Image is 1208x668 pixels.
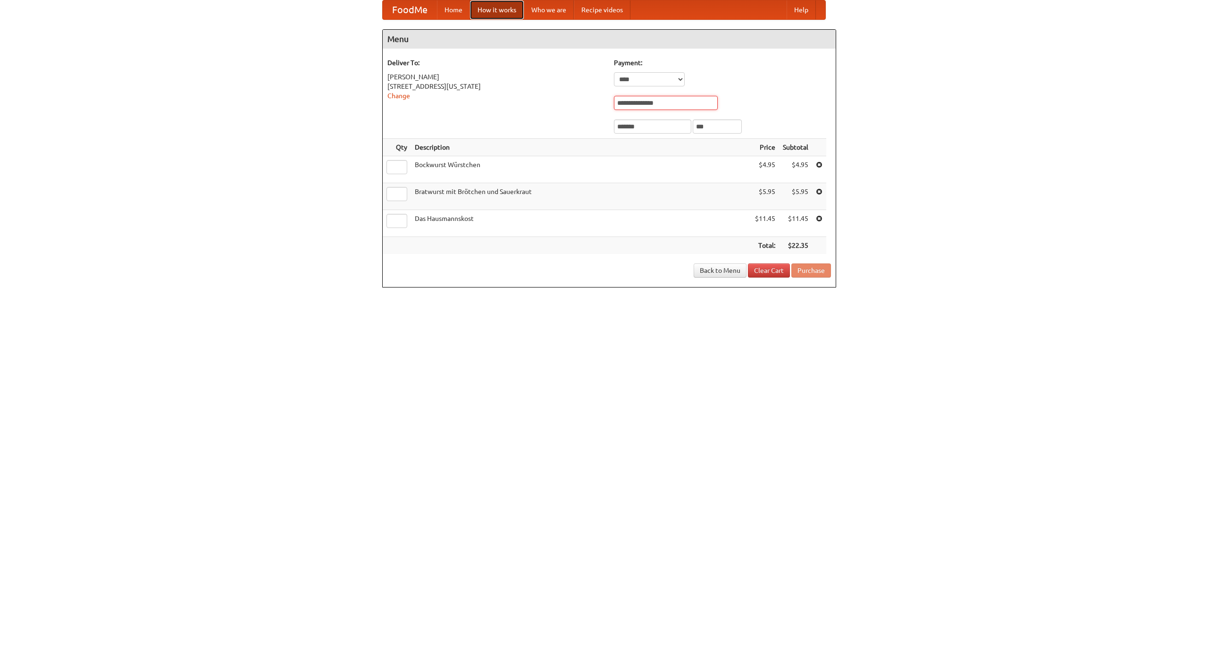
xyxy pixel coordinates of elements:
[574,0,630,19] a: Recipe videos
[751,139,779,156] th: Price
[383,139,411,156] th: Qty
[387,72,604,82] div: [PERSON_NAME]
[779,156,812,183] td: $4.95
[751,183,779,210] td: $5.95
[383,0,437,19] a: FoodMe
[470,0,524,19] a: How it works
[779,183,812,210] td: $5.95
[791,263,831,278] button: Purchase
[751,237,779,254] th: Total:
[411,183,751,210] td: Bratwurst mit Brötchen und Sauerkraut
[411,139,751,156] th: Description
[411,210,751,237] td: Das Hausmannskost
[751,156,779,183] td: $4.95
[779,139,812,156] th: Subtotal
[748,263,790,278] a: Clear Cart
[751,210,779,237] td: $11.45
[387,58,604,68] h5: Deliver To:
[694,263,747,278] a: Back to Menu
[614,58,831,68] h5: Payment:
[779,210,812,237] td: $11.45
[787,0,816,19] a: Help
[437,0,470,19] a: Home
[524,0,574,19] a: Who we are
[383,30,836,49] h4: Menu
[387,92,410,100] a: Change
[411,156,751,183] td: Bockwurst Würstchen
[387,82,604,91] div: [STREET_ADDRESS][US_STATE]
[779,237,812,254] th: $22.35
